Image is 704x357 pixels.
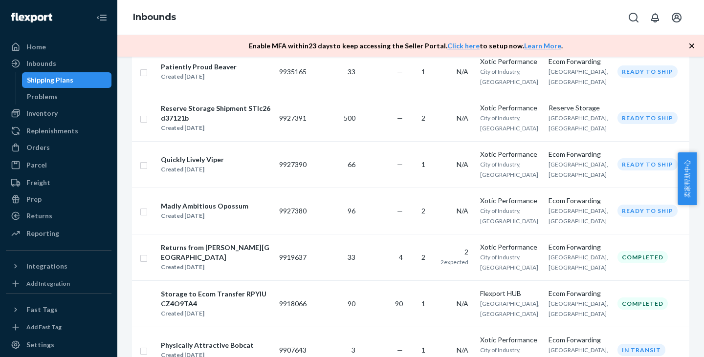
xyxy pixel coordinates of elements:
div: Storage to Ecom Transfer RPYIUCZ4O9TA4 [161,289,271,309]
ol: breadcrumbs [125,3,184,32]
td: 9927390 [275,141,310,188]
a: Inbounds [133,12,176,22]
p: Enable MFA within 23 days to keep accessing the Seller Portal. to setup now. . [249,41,563,51]
div: Completed [617,297,668,310]
span: 66 [348,160,355,168]
span: City of Industry, [GEOGRAPHIC_DATA] [480,114,538,132]
div: Returns [26,211,52,221]
a: Inbounds [6,56,111,71]
span: 1 [421,160,425,168]
div: Reporting [26,229,59,238]
span: City of Industry, [GEOGRAPHIC_DATA] [480,68,538,85]
td: 9918066 [275,280,310,327]
a: Shipping Plans [22,72,112,88]
div: Returns from [PERSON_NAME][GEOGRAPHIC_DATA] [161,243,271,262]
div: In transit [617,344,665,356]
a: Problems [22,89,112,105]
span: City of Industry, [GEOGRAPHIC_DATA] [480,161,538,178]
span: — [397,114,403,122]
div: Physically Attractive Bobcat [161,340,254,350]
span: 2 expected [440,258,468,266]
div: Ecom Forwarding [549,57,610,66]
div: Completed [617,251,668,263]
button: Open Search Box [624,8,643,27]
span: 1 [421,299,425,308]
a: Prep [6,191,111,207]
a: Learn More [524,42,561,50]
div: Add Integration [26,279,70,288]
td: 9935165 [275,48,310,95]
span: 2 [421,207,425,215]
div: Ecom Forwarding [549,289,610,298]
span: [GEOGRAPHIC_DATA], [GEOGRAPHIC_DATA] [549,207,608,225]
button: Open account menu [667,8,686,27]
a: Reporting [6,226,111,241]
span: N/A [457,207,468,215]
div: Ecom Forwarding [549,242,610,252]
button: 卖家帮助中心 [678,152,697,205]
div: Settings [26,340,54,350]
div: Fast Tags [26,305,58,315]
a: Home [6,39,111,55]
div: Inbounds [26,59,56,68]
span: — [397,207,403,215]
div: Add Fast Tag [26,323,62,331]
span: [GEOGRAPHIC_DATA], [GEOGRAPHIC_DATA] [480,300,540,317]
button: Integrations [6,258,111,274]
div: Created [DATE] [161,262,271,272]
a: Returns [6,208,111,224]
div: Patiently Proud Beaver [161,62,237,72]
span: N/A [457,160,468,168]
span: 90 [348,299,355,308]
a: Add Integration [6,278,111,290]
span: 1 [421,346,425,354]
span: 2 [421,253,425,261]
span: [GEOGRAPHIC_DATA], [GEOGRAPHIC_DATA] [549,114,608,132]
span: — [397,160,403,168]
div: Created [DATE] [161,211,248,221]
div: Xotic Performance [480,149,541,159]
div: Xotic Performance [480,57,541,66]
div: Inventory [26,108,58,118]
div: Ready to ship [617,158,678,170]
div: Xotic Performance [480,335,541,345]
span: — [397,346,403,354]
div: Ready to ship [617,65,678,78]
div: Reserve Storage Shipment STIc26d37121b [161,104,271,123]
span: 3 [352,346,355,354]
a: Orders [6,140,111,155]
a: Replenishments [6,123,111,139]
span: N/A [457,346,468,354]
span: City of Industry, [GEOGRAPHIC_DATA] [480,253,538,271]
div: Madly Ambitious Opossum [161,201,248,211]
button: Close Navigation [92,8,111,27]
div: Ecom Forwarding [549,335,610,345]
div: Xotic Performance [480,242,541,252]
button: Fast Tags [6,302,111,317]
div: Created [DATE] [161,309,271,318]
div: Created [DATE] [161,165,224,174]
div: 2 [437,247,468,257]
div: Prep [26,194,42,204]
span: 1 [421,67,425,76]
div: Flexport HUB [480,289,541,298]
span: [GEOGRAPHIC_DATA], [GEOGRAPHIC_DATA] [549,300,608,317]
td: 9919637 [275,234,310,280]
div: Home [26,42,46,52]
div: Shipping Plans [27,75,73,85]
span: 96 [348,207,355,215]
div: Ready to ship [617,205,678,217]
span: 500 [344,114,355,122]
div: Ready to ship [617,112,678,124]
img: Flexport logo [11,13,52,22]
span: 4 [399,253,403,261]
span: [GEOGRAPHIC_DATA], [GEOGRAPHIC_DATA] [549,161,608,178]
div: Ecom Forwarding [549,149,610,159]
span: [GEOGRAPHIC_DATA], [GEOGRAPHIC_DATA] [549,253,608,271]
div: Replenishments [26,126,78,136]
div: Integrations [26,261,67,271]
div: Xotic Performance [480,196,541,206]
div: Quickly Lively Viper [161,155,224,165]
span: — [397,67,403,76]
